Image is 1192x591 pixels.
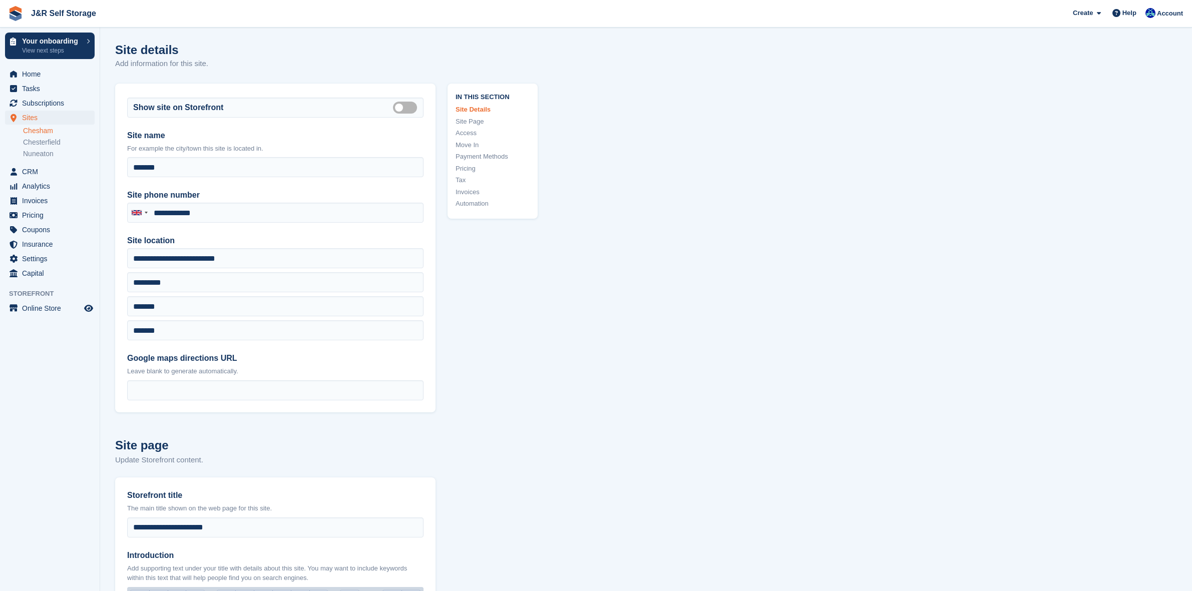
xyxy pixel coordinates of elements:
[9,289,100,299] span: Storefront
[5,96,95,110] a: menu
[8,6,23,21] img: stora-icon-8386f47178a22dfd0bd8f6a31ec36ba5ce8667c1dd55bd0f319d3a0aa187defe.svg
[22,67,82,81] span: Home
[83,302,95,314] a: Preview store
[127,503,424,513] p: The main title shown on the web page for this site.
[456,199,530,209] a: Automation
[127,489,424,501] label: Storefront title
[5,111,95,125] a: menu
[1145,8,1155,18] img: Steve Revell
[1157,9,1183,19] span: Account
[456,175,530,185] a: Tax
[5,223,95,237] a: menu
[22,46,82,55] p: View next steps
[456,128,530,138] a: Access
[127,189,424,201] label: Site phone number
[127,235,424,247] label: Site location
[456,105,530,115] a: Site Details
[456,117,530,127] a: Site Page
[5,237,95,251] a: menu
[115,43,208,57] h1: Site details
[22,252,82,266] span: Settings
[127,144,424,154] p: For example the city/town this site is located in.
[127,130,424,142] label: Site name
[456,187,530,197] a: Invoices
[22,237,82,251] span: Insurance
[22,179,82,193] span: Analytics
[5,194,95,208] a: menu
[5,252,95,266] a: menu
[5,67,95,81] a: menu
[22,208,82,222] span: Pricing
[5,301,95,315] a: menu
[127,352,424,364] label: Google maps directions URL
[115,436,436,454] h2: Site page
[22,301,82,315] span: Online Store
[22,266,82,280] span: Capital
[22,194,82,208] span: Invoices
[115,454,436,466] p: Update Storefront content.
[456,140,530,150] a: Move In
[1073,8,1093,18] span: Create
[5,179,95,193] a: menu
[393,107,421,108] label: Is public
[5,266,95,280] a: menu
[127,563,424,583] p: Add supporting text under your title with details about this site. You may want to include keywor...
[22,111,82,125] span: Sites
[128,203,151,222] div: United Kingdom: +44
[127,549,424,561] label: Introduction
[456,152,530,162] a: Payment Methods
[5,33,95,59] a: Your onboarding View next steps
[22,82,82,96] span: Tasks
[5,82,95,96] a: menu
[115,58,208,70] p: Add information for this site.
[1122,8,1136,18] span: Help
[5,208,95,222] a: menu
[5,165,95,179] a: menu
[23,138,95,147] a: Chesterfield
[22,165,82,179] span: CRM
[22,223,82,237] span: Coupons
[456,92,530,101] span: In this section
[127,366,424,376] p: Leave blank to generate automatically.
[22,38,82,45] p: Your onboarding
[27,5,100,22] a: J&R Self Storage
[456,164,530,174] a: Pricing
[23,126,95,136] a: Chesham
[23,149,95,159] a: Nuneaton
[22,96,82,110] span: Subscriptions
[133,102,223,114] label: Show site on Storefront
